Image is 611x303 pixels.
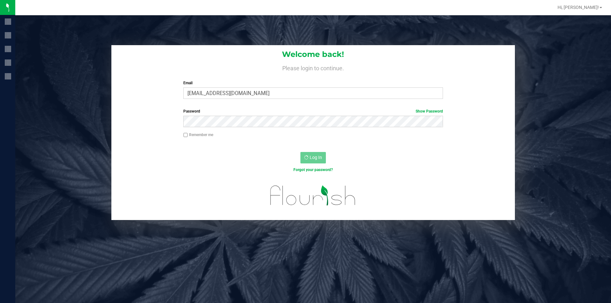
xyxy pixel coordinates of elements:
[183,132,213,138] label: Remember me
[111,50,515,59] h1: Welcome back!
[300,152,326,163] button: Log In
[558,5,599,10] span: Hi, [PERSON_NAME]!
[293,168,333,172] a: Forgot your password?
[183,133,188,137] input: Remember me
[183,80,443,86] label: Email
[263,179,363,212] img: flourish_logo.svg
[183,109,200,114] span: Password
[310,155,322,160] span: Log In
[416,109,443,114] a: Show Password
[111,64,515,71] h4: Please login to continue.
